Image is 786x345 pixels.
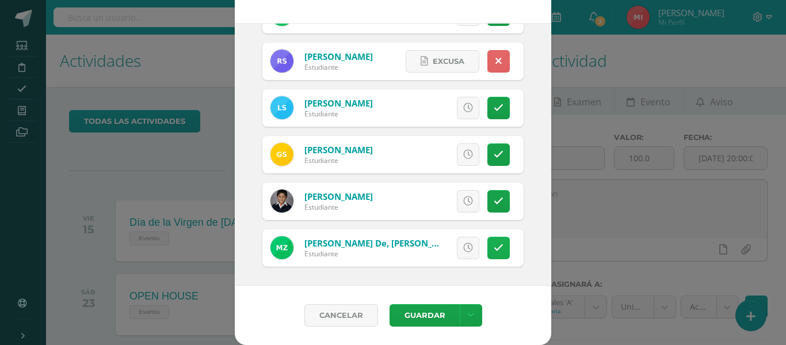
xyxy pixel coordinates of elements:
img: 718a080aa12084138d61dbb185072734.png [270,236,293,259]
button: Guardar [390,304,460,327]
a: [PERSON_NAME] de, [PERSON_NAME] [304,237,460,249]
img: 12352b5a23d1e9b7c9f7ace94dc3a1be.png [270,143,293,166]
div: Estudiante [304,249,442,259]
span: Excusa [402,97,434,119]
span: Excusa [402,191,434,212]
span: Excusa [402,237,434,259]
span: Excusa [433,51,464,72]
div: Estudiante [304,62,373,72]
img: 47333364143d573c2257804b7ad8d196.png [270,189,293,213]
div: Estudiante [304,156,373,165]
a: [PERSON_NAME] [304,144,373,156]
img: 00f6a79168f53bb59bbf05a54252809a.png [270,96,293,119]
a: [PERSON_NAME] [304,51,373,62]
a: [PERSON_NAME] [304,97,373,109]
div: Estudiante [304,109,373,119]
img: 535f68f64a838e38457f3ec7b06bb2e8.png [270,50,293,73]
a: Cancelar [304,304,378,327]
a: [PERSON_NAME] [304,191,373,202]
span: Excusa [402,144,434,165]
a: Excusa [406,50,479,73]
div: Estudiante [304,202,373,212]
